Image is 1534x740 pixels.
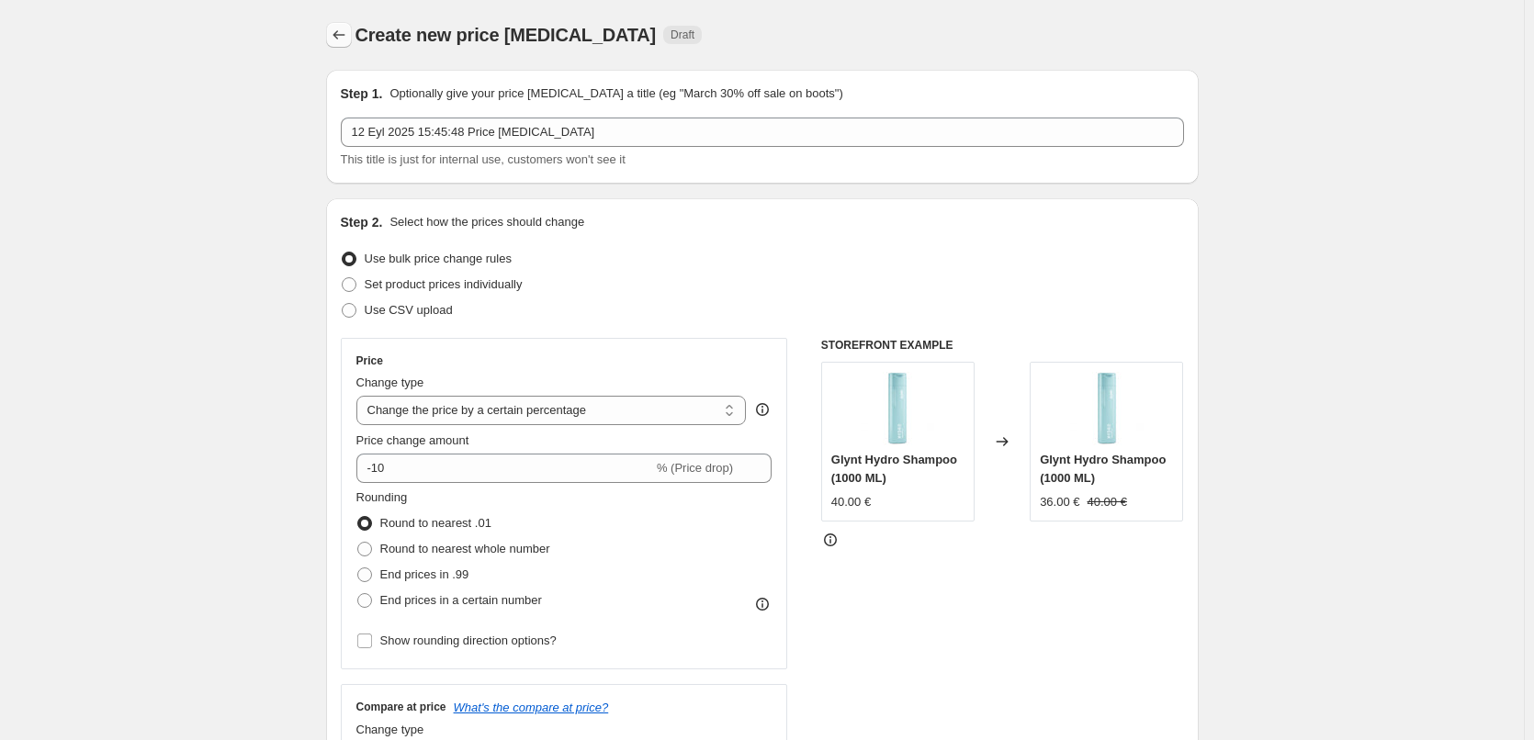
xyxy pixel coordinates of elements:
[341,84,383,103] h2: Step 1.
[380,633,557,647] span: Show rounding direction options?
[380,542,550,555] span: Round to nearest whole number
[1040,453,1166,485] span: Glynt Hydro Shampoo (1000 ML)
[454,701,609,714] button: What's the compare at price?
[861,372,934,445] img: GlyntHydroShampoo250ml_80x.jpg
[1088,495,1127,509] span: 40.00 €
[356,454,653,483] input: -15
[356,353,383,368] h3: Price
[821,338,1184,353] h6: STOREFRONT EXAMPLE
[356,433,469,447] span: Price change amount
[389,213,584,231] p: Select how the prices should change
[753,400,772,419] div: help
[380,516,491,530] span: Round to nearest .01
[389,84,842,103] p: Optionally give your price [MEDICAL_DATA] a title (eg "March 30% off sale on boots")
[356,490,408,504] span: Rounding
[341,152,626,166] span: This title is just for internal use, customers won't see it
[831,495,871,509] span: 40.00 €
[1040,495,1079,509] span: 36.00 €
[831,453,957,485] span: Glynt Hydro Shampoo (1000 ML)
[326,22,352,48] button: Price change jobs
[341,213,383,231] h2: Step 2.
[657,461,733,475] span: % (Price drop)
[365,252,512,265] span: Use bulk price change rules
[380,593,542,607] span: End prices in a certain number
[356,700,446,714] h3: Compare at price
[356,723,424,736] span: Change type
[365,303,453,317] span: Use CSV upload
[341,118,1184,147] input: 30% off holiday sale
[355,25,657,45] span: Create new price [MEDICAL_DATA]
[356,376,424,389] span: Change type
[671,28,694,42] span: Draft
[380,567,469,581] span: End prices in .99
[365,277,523,291] span: Set product prices individually
[1070,372,1144,445] img: GlyntHydroShampoo250ml_80x.jpg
